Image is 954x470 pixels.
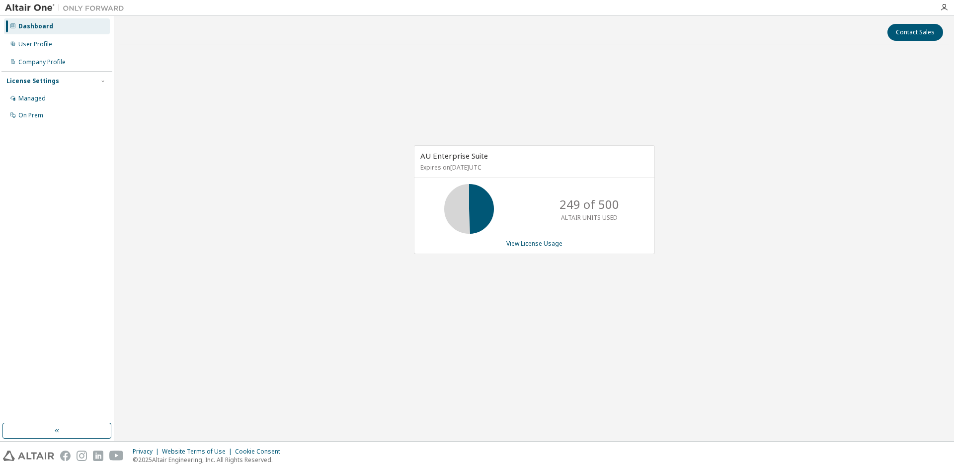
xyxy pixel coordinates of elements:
img: facebook.svg [60,451,71,461]
div: Managed [18,94,46,102]
p: Expires on [DATE] UTC [420,163,646,172]
button: Contact Sales [887,24,943,41]
img: Altair One [5,3,129,13]
div: License Settings [6,77,59,85]
img: altair_logo.svg [3,451,54,461]
span: AU Enterprise Suite [420,151,488,161]
a: View License Usage [506,239,562,248]
div: Company Profile [18,58,66,66]
img: instagram.svg [77,451,87,461]
div: Website Terms of Use [162,448,235,456]
div: Cookie Consent [235,448,286,456]
div: Dashboard [18,22,53,30]
img: linkedin.svg [93,451,103,461]
p: 249 of 500 [559,196,619,213]
p: ALTAIR UNITS USED [561,213,618,222]
div: User Profile [18,40,52,48]
img: youtube.svg [109,451,124,461]
div: On Prem [18,111,43,119]
p: © 2025 Altair Engineering, Inc. All Rights Reserved. [133,456,286,464]
div: Privacy [133,448,162,456]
